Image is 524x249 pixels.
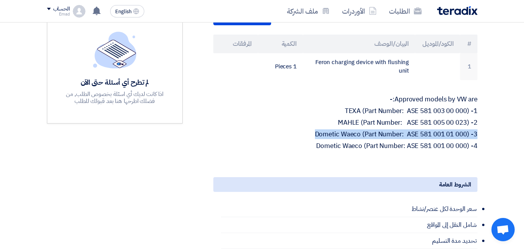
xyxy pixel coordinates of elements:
td: 1 [460,53,477,80]
img: Teradix logo [437,6,477,15]
div: اذا كانت لديك أي اسئلة بخصوص الطلب, من فضلك اطرحها هنا بعد قبولك للطلب [58,91,171,104]
th: البيان/الوصف [303,35,415,53]
img: empty_state_list.svg [93,31,137,68]
span: الشروط العامة [439,180,471,189]
img: profile_test.png [73,5,85,17]
th: # [460,35,477,53]
p: 4- Dometic Waeco (Part Number: ASE 581 001 00 000) [213,142,477,150]
a: الطلبات [383,2,428,20]
div: الحساب [53,6,70,12]
div: Emad [47,12,70,16]
th: الكمية [258,35,303,53]
li: شامل النقل إلى المواقع [221,217,477,233]
div: Open chat [491,218,515,241]
p: Approved models by VW are:- [213,96,477,103]
button: English [110,5,144,17]
td: Feron charging device with flushing unit [303,53,415,80]
li: سعر الوحدة لكل عنصر/نشاط [221,201,477,217]
span: English [115,9,131,14]
p: 3- Dometic Waeco (Part Number: ASE 581 001 01 000) [213,131,477,138]
li: تحديد مدة التسليم [221,233,477,249]
a: ملف الشركة [281,2,336,20]
a: الأوردرات [336,2,383,20]
td: 1 Pieces [258,53,303,80]
p: 1- TEXA (Part Number: ASE 581 003 00 000) [213,107,477,115]
th: المرفقات [213,35,258,53]
p: 2- MAHLE (Part Number: ASE 581 005 00 023) [213,119,477,127]
th: الكود/الموديل [415,35,460,53]
div: لم تطرح أي أسئلة حتى الآن [58,78,171,87]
